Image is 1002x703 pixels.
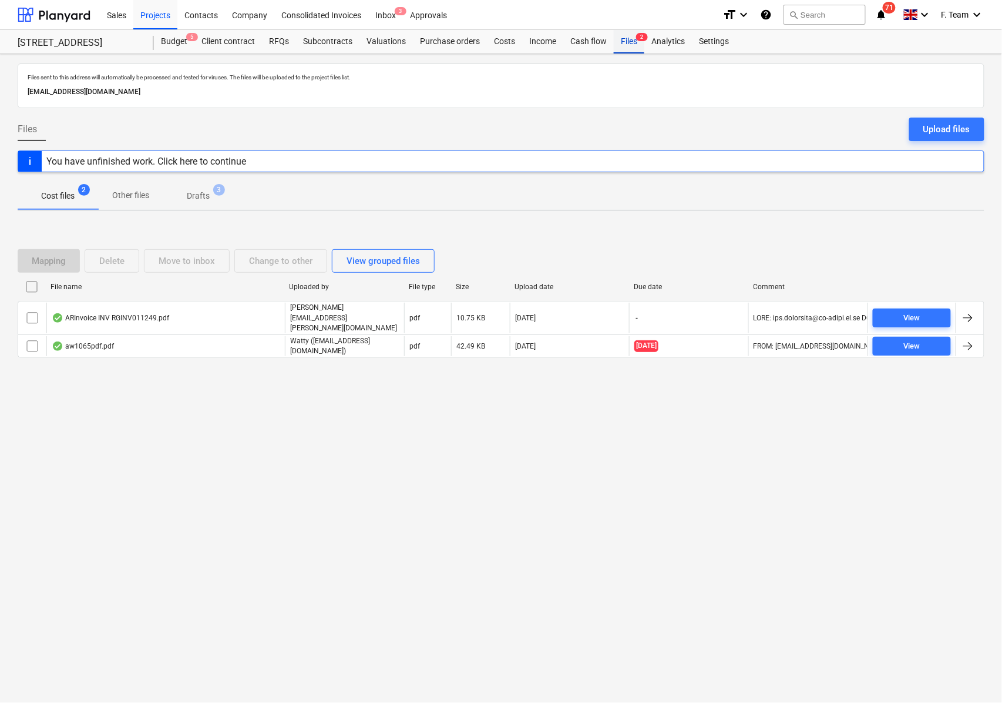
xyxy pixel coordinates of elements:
[636,33,648,41] span: 2
[789,10,798,19] span: search
[634,283,744,291] div: Due date
[290,336,399,356] p: Watty ([EMAIL_ADDRESS][DOMAIN_NAME])
[18,122,37,136] span: Files
[722,8,737,22] i: format_size
[563,30,614,53] a: Cash flow
[28,86,974,98] p: [EMAIL_ADDRESS][DOMAIN_NAME]
[51,283,280,291] div: File name
[873,337,951,356] button: View
[28,73,974,81] p: Files sent to this address will automatically be processed and tested for viruses. The files will...
[347,253,420,269] div: View grouped files
[634,340,658,351] span: [DATE]
[409,283,446,291] div: File type
[883,2,896,14] span: 71
[213,184,225,196] span: 3
[515,283,624,291] div: Upload date
[296,30,359,53] a: Subcontracts
[78,184,90,196] span: 2
[290,283,399,291] div: Uploaded by
[904,340,920,353] div: View
[904,312,920,325] div: View
[942,10,969,19] span: F. Team
[332,249,435,273] button: View grouped files
[409,342,420,350] div: pdf
[46,156,246,167] div: You have unfinished work. Click here to continue
[760,8,772,22] i: Knowledge base
[52,313,169,323] div: ARInvoice INV RGINV011249.pdf
[154,30,194,53] div: Budget
[873,309,951,327] button: View
[614,30,644,53] div: Files
[112,189,149,202] p: Other files
[515,314,536,322] div: [DATE]
[456,342,485,350] div: 42.49 KB
[918,8,932,22] i: keyboard_arrow_down
[52,342,63,351] div: OCR finished
[52,313,63,323] div: OCR finished
[52,342,114,351] div: aw1065pdf.pdf
[262,30,296,53] a: RFQs
[194,30,262,53] a: Client contract
[187,190,210,202] p: Drafts
[909,118,984,141] button: Upload files
[515,342,536,350] div: [DATE]
[290,303,399,333] p: [PERSON_NAME][EMAIL_ADDRESS][PERSON_NAME][DOMAIN_NAME]
[154,30,194,53] a: Budget5
[413,30,487,53] a: Purchase orders
[359,30,413,53] a: Valuations
[943,647,1002,703] iframe: Chat Widget
[18,37,140,49] div: [STREET_ADDRESS]
[634,313,639,323] span: -
[614,30,644,53] a: Files2
[456,314,485,322] div: 10.75 KB
[644,30,692,53] a: Analytics
[186,33,198,41] span: 5
[456,283,505,291] div: Size
[487,30,522,53] a: Costs
[41,190,75,202] p: Cost files
[409,314,420,322] div: pdf
[875,8,887,22] i: notifications
[754,283,863,291] div: Comment
[923,122,970,137] div: Upload files
[737,8,751,22] i: keyboard_arrow_down
[395,7,406,15] span: 3
[784,5,866,25] button: Search
[522,30,563,53] a: Income
[970,8,984,22] i: keyboard_arrow_down
[692,30,736,53] a: Settings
